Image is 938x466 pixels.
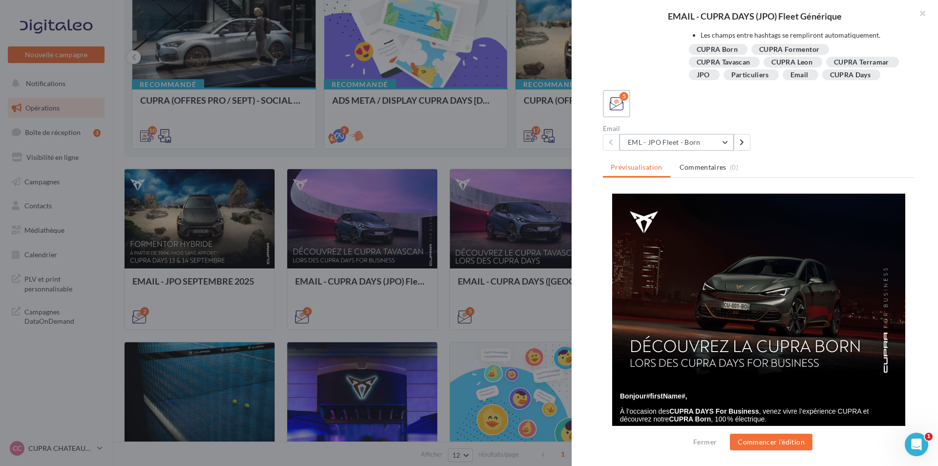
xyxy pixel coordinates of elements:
div: Email [790,71,809,79]
div: 5 [619,92,628,101]
span: 1 [925,433,933,441]
div: Particuliers [731,71,769,79]
strong: sportivité et confort de conduite [17,237,259,253]
span: Commentaires [680,162,726,172]
div: CUPRA Terramar [834,59,889,66]
div: CUPRA Formentor [759,46,819,53]
div: CUPRA Born [697,46,738,53]
div: CUPRA Tavascan [697,59,750,66]
strong: CUPRA Born [131,237,173,245]
span: (0) [730,163,738,171]
iframe: Intercom live chat [905,433,928,456]
span: À l’occasion des , venez vivre l’expérience CUPRA et découvrez notre , 100 % électrique. Conçue p... [17,214,266,253]
div: EMAIL - CUPRA DAYS (JPO) Fleet Générique [587,12,922,21]
li: Les champs entre hashtags se rempliront automatiquement. [701,30,907,40]
div: JPO [697,71,710,79]
strong: CUPRA Born [66,222,108,229]
button: Fermer [689,436,721,448]
strong: #firstName#, [43,199,85,206]
span: Bonjour [17,199,43,206]
div: CUPRA Leon [771,59,812,66]
button: Commencer l'édition [730,434,812,450]
button: EML - JPO Fleet - Born [619,134,734,151]
div: CUPRA Days [830,71,871,79]
div: Email [603,125,755,132]
strong: CUPRA DAYS For Business [66,214,156,222]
